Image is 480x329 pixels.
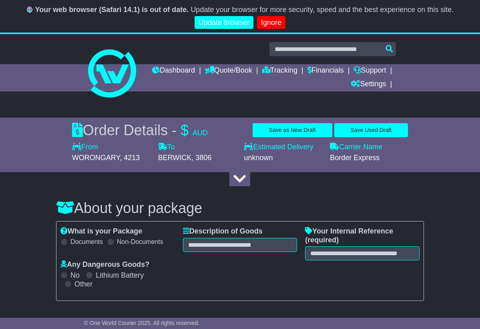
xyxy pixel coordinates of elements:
label: Lithium Battery [96,271,144,280]
label: Your Internal Reference (required) [305,227,420,244]
label: Estimated Delivery [244,143,322,152]
a: Financials [307,64,344,78]
a: Update browser [195,16,253,29]
span: WORONGARY [72,154,120,162]
span: $ [181,122,189,138]
b: Your web browser (Safari 14.1) is out of date. [35,6,189,14]
button: Save as New Draft [253,123,332,137]
div: Order Details - [72,122,208,139]
label: Carrier Name [330,143,382,152]
label: Description of Goods [183,227,263,236]
label: Any Dangerous Goods? [60,260,149,269]
a: Settings [351,78,386,91]
label: From [72,143,98,152]
label: What is your Package [60,227,142,236]
div: Border Express [330,154,408,162]
a: Quote/Book [205,64,252,78]
label: Non-Documents [117,238,163,246]
span: , 4213 [120,154,140,162]
label: To [158,143,175,152]
label: Other [74,280,92,289]
span: BERWICK [158,154,192,162]
label: No [70,271,80,280]
span: AUD [193,129,208,137]
label: Documents [70,238,103,246]
span: Update your browser for more security, speed and the best experience on this site. [191,6,454,14]
button: Save Used Draft [334,123,408,137]
h3: About your package [56,200,424,216]
a: Dashboard [152,64,195,78]
div: unknown [244,154,322,162]
a: Tracking [262,64,297,78]
a: Ignore [257,16,285,29]
span: © One World Courier 2025. All rights reserved. [84,320,200,326]
span: , 3806 [191,154,211,162]
a: Support [353,64,386,78]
